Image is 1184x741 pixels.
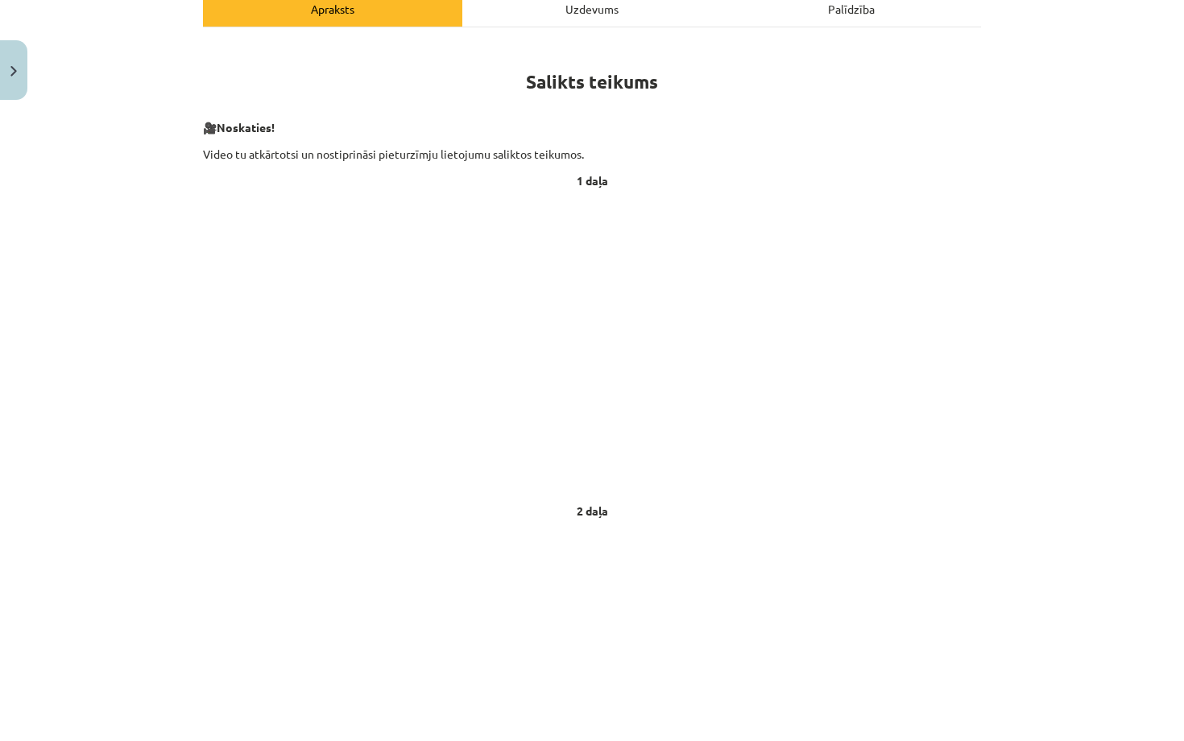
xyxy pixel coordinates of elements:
[10,66,17,77] img: icon-close-lesson-0947bae3869378f0d4975bcd49f059093ad1ed9edebbc8119c70593378902aed.svg
[577,173,608,188] strong: 1 daļa
[217,120,275,135] strong: Noskaties!
[203,146,981,163] p: Video tu atkārtotsi un nostiprināsi pieturzīmju lietojumu saliktos teikumos.
[526,70,658,93] strong: Salikts teikums
[577,503,608,518] strong: 2 daļa
[203,119,981,136] p: 🎥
